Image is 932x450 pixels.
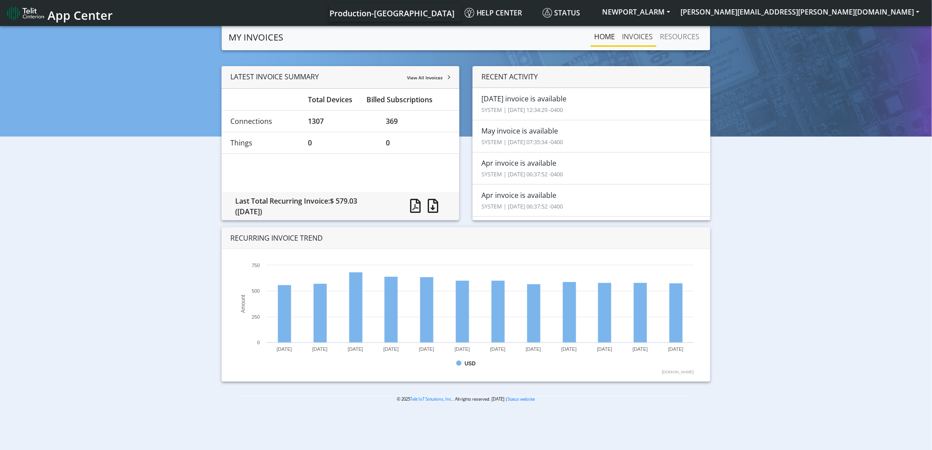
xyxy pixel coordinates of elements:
[543,8,552,18] img: status.svg
[224,116,302,126] div: Connections
[481,170,563,178] small: SYSTEM | [DATE] 06:37:52 -0400
[473,184,710,217] li: Apr invoice is available
[591,28,619,45] a: Home
[543,8,581,18] span: Status
[508,396,535,402] a: Status website
[473,88,710,120] li: [DATE] invoice is available
[7,6,44,20] img: logo-telit-cinterion-gw-new.png
[562,346,577,352] text: [DATE]
[461,4,539,22] a: Help center
[657,28,703,45] a: RESOURCES
[252,314,260,320] text: 250
[7,4,111,22] a: App Center
[619,28,657,45] a: INVOICES
[302,94,360,105] div: Total Devices
[676,4,925,20] button: [PERSON_NAME][EMAIL_ADDRESS][PERSON_NAME][DOMAIN_NAME]
[662,370,694,374] text: [DOMAIN_NAME]
[277,346,292,352] text: [DATE]
[473,216,710,249] li: Jun invoice is available
[302,116,380,126] div: 1307
[240,294,246,313] text: Amount
[407,74,443,81] span: View All Invoices
[597,4,676,20] button: NEWPORT_ALARM
[252,263,260,268] text: 750
[360,94,457,105] div: Billed Subscriptions
[668,346,684,352] text: [DATE]
[419,346,435,352] text: [DATE]
[597,346,613,352] text: [DATE]
[473,120,710,152] li: May invoice is available
[329,8,455,19] span: Production-[GEOGRAPHIC_DATA]
[48,7,113,23] span: App Center
[222,66,459,89] div: LATEST INVOICE SUMMARY
[473,152,710,185] li: Apr invoice is available
[229,29,284,46] a: MY INVOICES
[224,138,302,148] div: Things
[633,346,648,352] text: [DATE]
[473,66,710,88] div: RECENT ACTIVITY
[222,227,710,249] div: RECURRING INVOICE TREND
[348,346,363,352] text: [DATE]
[465,361,476,367] text: USD
[235,206,390,217] div: ([DATE])
[240,396,692,402] p: © 2025 . All rights reserved. [DATE] |
[481,138,563,146] small: SYSTEM | [DATE] 07:35:34 -0400
[465,8,522,18] span: Help center
[330,196,357,206] span: $ 579.03
[329,4,454,22] a: Your current platform instance
[490,346,506,352] text: [DATE]
[455,346,470,352] text: [DATE]
[481,202,563,210] small: SYSTEM | [DATE] 06:37:52 -0400
[411,396,453,402] a: Telit IoT Solutions, Inc.
[252,288,260,294] text: 500
[526,346,541,352] text: [DATE]
[481,106,563,114] small: SYSTEM | [DATE] 12:34:29 -0400
[539,4,597,22] a: Status
[312,346,328,352] text: [DATE]
[465,8,474,18] img: knowledge.svg
[302,138,380,148] div: 0
[257,340,260,345] text: 0
[379,116,457,126] div: 369
[379,138,457,148] div: 0
[229,196,396,217] div: Last Total Recurring Invoice:
[384,346,399,352] text: [DATE]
